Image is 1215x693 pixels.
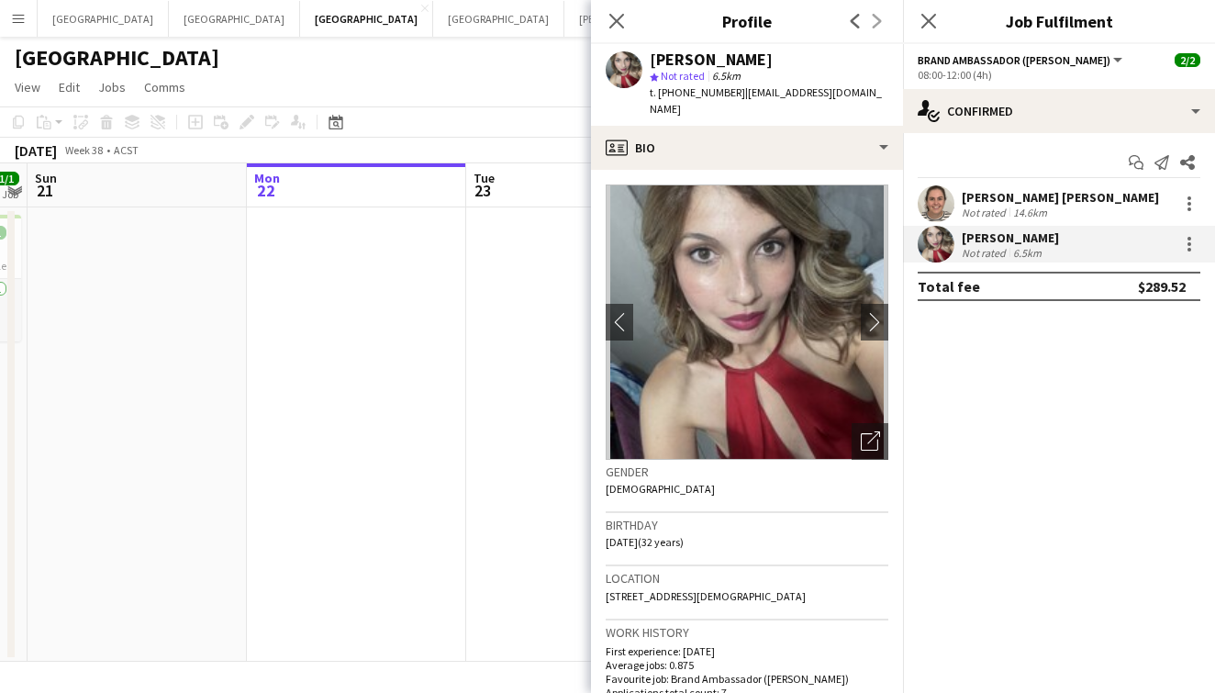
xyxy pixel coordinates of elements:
[474,170,495,186] span: Tue
[591,126,903,170] div: Bio
[606,644,888,658] p: First experience: [DATE]
[606,589,806,603] span: [STREET_ADDRESS][DEMOGRAPHIC_DATA]
[918,277,980,296] div: Total fee
[32,180,57,201] span: 21
[606,672,888,686] p: Favourite job: Brand Ambassador ([PERSON_NAME])
[650,85,882,116] span: | [EMAIL_ADDRESS][DOMAIN_NAME]
[606,517,888,533] h3: Birthday
[962,189,1159,206] div: [PERSON_NAME] [PERSON_NAME]
[606,570,888,587] h3: Location
[433,1,564,37] button: [GEOGRAPHIC_DATA]
[300,1,433,37] button: [GEOGRAPHIC_DATA]
[1138,277,1186,296] div: $289.52
[918,68,1200,82] div: 08:00-12:00 (4h)
[661,69,705,83] span: Not rated
[962,206,1009,219] div: Not rated
[606,482,715,496] span: [DEMOGRAPHIC_DATA]
[962,246,1009,260] div: Not rated
[51,75,87,99] a: Edit
[15,79,40,95] span: View
[471,180,495,201] span: 23
[137,75,193,99] a: Comms
[7,75,48,99] a: View
[144,79,185,95] span: Comms
[564,1,798,37] button: [PERSON_NAME] & [PERSON_NAME]'s Board
[98,79,126,95] span: Jobs
[650,51,773,68] div: [PERSON_NAME]
[15,44,219,72] h1: [GEOGRAPHIC_DATA]
[606,184,888,460] img: Crew avatar or photo
[59,79,80,95] span: Edit
[38,1,169,37] button: [GEOGRAPHIC_DATA]
[708,69,744,83] span: 6.5km
[606,464,888,480] h3: Gender
[169,1,300,37] button: [GEOGRAPHIC_DATA]
[1175,53,1200,67] span: 2/2
[918,53,1110,67] span: Brand Ambassador (Mon - Fri)
[251,180,280,201] span: 22
[606,624,888,641] h3: Work history
[35,170,57,186] span: Sun
[606,535,684,549] span: [DATE] (32 years)
[1009,206,1051,219] div: 14.6km
[15,141,57,160] div: [DATE]
[254,170,280,186] span: Mon
[1009,246,1045,260] div: 6.5km
[91,75,133,99] a: Jobs
[962,229,1059,246] div: [PERSON_NAME]
[903,89,1215,133] div: Confirmed
[114,143,139,157] div: ACST
[918,53,1125,67] button: Brand Ambassador ([PERSON_NAME])
[591,9,903,33] h3: Profile
[61,143,106,157] span: Week 38
[852,423,888,460] div: Open photos pop-in
[650,85,745,99] span: t. [PHONE_NUMBER]
[606,658,888,672] p: Average jobs: 0.875
[903,9,1215,33] h3: Job Fulfilment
